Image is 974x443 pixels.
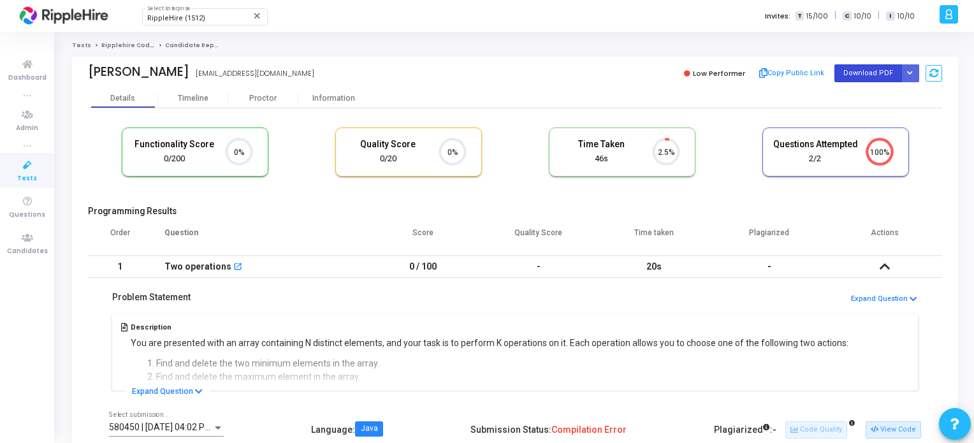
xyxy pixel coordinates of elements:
span: Tests [17,173,37,184]
div: Two operations [164,256,231,277]
span: 15/100 [806,11,828,22]
a: Tests [72,41,91,49]
button: Expand Question [850,293,918,305]
span: Questions [9,210,45,221]
span: Dashboard [8,73,47,84]
button: Expand Question [125,385,210,398]
mat-icon: Clear [252,11,263,21]
div: 46s [559,153,644,165]
span: Candidate Report [165,41,224,49]
span: 10/10 [898,11,915,22]
span: | [834,9,836,22]
div: Button group with nested dropdown [901,64,919,82]
span: Candidates [7,246,48,257]
th: Plagiarized [711,220,827,256]
div: 2/2 [773,153,858,165]
div: Language : [311,419,384,440]
div: Information [298,94,368,103]
span: - [767,261,771,272]
span: C [843,11,851,21]
span: Admin [16,123,38,134]
span: I [886,11,894,21]
td: 20s [596,256,711,278]
span: - [773,425,776,435]
a: Ripplehire Coding Assessment [101,41,201,49]
span: 10/10 [854,11,871,22]
div: Proctor [228,94,298,103]
p: You are presented with an array containing N distinct elements, and your task is to perform K ope... [131,337,848,350]
div: Timeline [178,94,208,103]
th: Actions [827,220,942,256]
td: - [481,256,596,278]
span: Low Performer [693,68,745,78]
div: Details [110,94,135,103]
h5: Quality Score [345,139,431,150]
div: Submission Status: [470,419,627,440]
h5: Programming Results [88,206,942,217]
button: View Code [866,421,921,438]
span: Compilation Error [551,425,627,435]
label: Invites: [765,11,790,22]
td: 0 / 100 [365,256,481,278]
span: RippleHire (1512) [147,14,205,22]
th: Quality Score [481,220,596,256]
th: Order [88,220,152,256]
h5: Functionality Score [132,139,217,150]
div: 0/200 [132,153,217,165]
span: T [796,11,804,21]
img: logo [16,3,112,29]
mat-icon: open_in_new [233,263,242,272]
h5: Time Taken [559,139,644,150]
nav: breadcrumb [72,41,958,50]
div: 0/20 [345,153,431,165]
td: 1 [88,256,152,278]
span: | [878,9,880,22]
th: Question [152,220,365,256]
th: Time taken [596,220,711,256]
div: Java [361,425,378,433]
h5: Description [131,323,848,331]
button: Copy Public Link [755,64,828,83]
div: [EMAIL_ADDRESS][DOMAIN_NAME] [196,68,314,79]
th: Score [365,220,481,256]
div: [PERSON_NAME] [88,64,189,79]
h5: Problem Statement [112,292,191,303]
div: Plagiarized : [714,419,776,440]
button: Code Quality [785,421,847,438]
h5: Questions Attempted [773,139,858,150]
span: 580450 | [DATE] 04:02 PM IST (Best) [109,422,254,432]
button: Download PDF [834,64,902,82]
